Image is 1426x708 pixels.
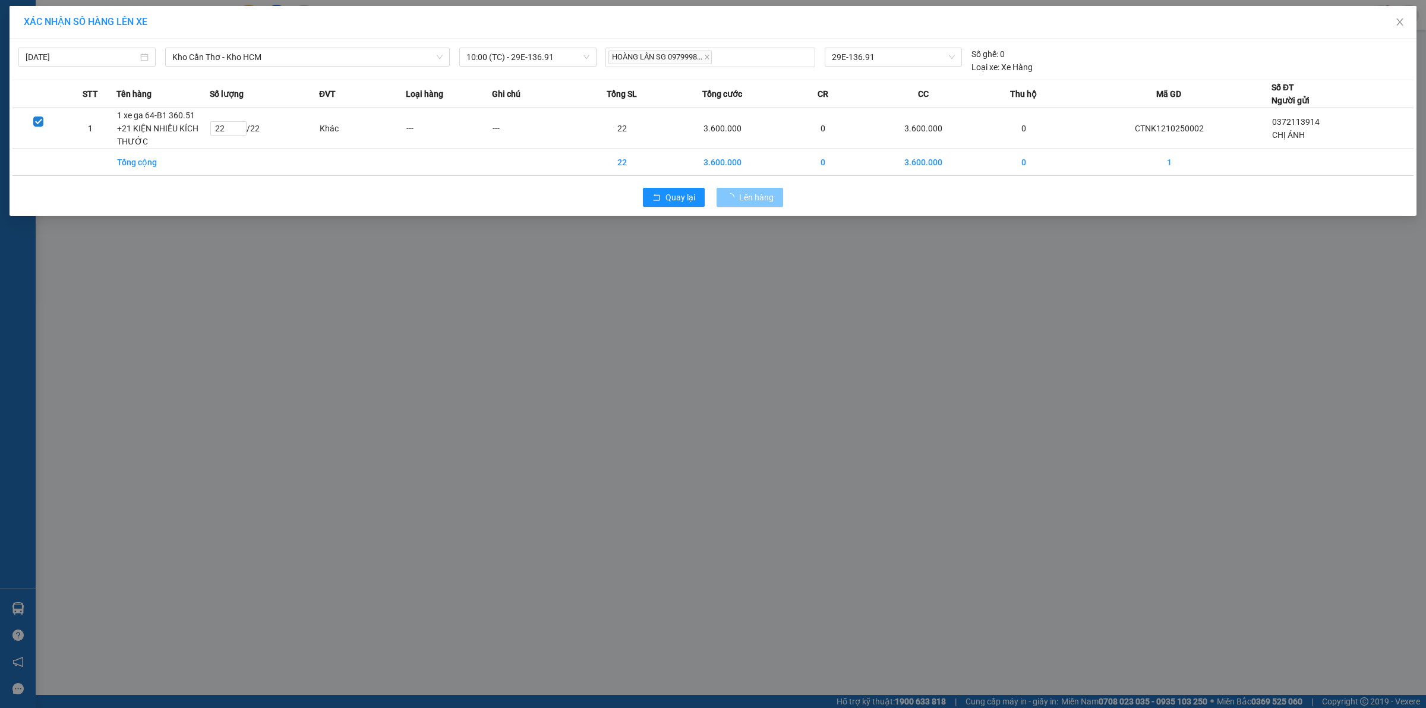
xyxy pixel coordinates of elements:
[726,193,739,202] span: loading
[608,51,712,64] span: HOÀNG LÂN SG 0979998...
[704,54,710,60] span: close
[436,54,443,61] span: down
[818,87,828,100] span: CR
[210,87,244,100] span: Số lượng
[832,48,954,66] span: 29E-136.91
[1067,149,1272,176] td: 1
[1383,6,1416,39] button: Close
[652,193,661,203] span: rollback
[717,188,783,207] button: Lên hàng
[866,149,980,176] td: 3.600.000
[665,108,780,149] td: 3.600.000
[866,108,980,149] td: 3.600.000
[702,87,742,100] span: Tổng cước
[94,40,237,62] span: CÔNG TY TNHH CHUYỂN PHÁT NHANH BẢO AN
[1272,117,1320,127] span: 0372113914
[780,108,866,149] td: 0
[579,149,665,176] td: 22
[406,87,443,100] span: Loại hàng
[1156,87,1181,100] span: Mã GD
[665,149,780,176] td: 3.600.000
[971,48,1005,61] div: 0
[406,108,493,149] td: ---
[971,61,999,74] span: Loại xe:
[83,87,98,100] span: STT
[26,51,138,64] input: 12/10/2025
[116,149,210,176] td: Tổng cộng
[1010,87,1037,100] span: Thu hộ
[971,61,1033,74] div: Xe Hàng
[665,191,695,204] span: Quay lại
[319,108,406,149] td: Khác
[5,72,182,88] span: Mã đơn: CTNK1210250002
[980,149,1067,176] td: 0
[1272,130,1305,140] span: CHỊ ÁNH
[579,108,665,149] td: 22
[466,48,589,66] span: 10:00 (TC) - 29E-136.91
[739,191,774,204] span: Lên hàng
[210,108,319,149] td: / 22
[643,188,705,207] button: rollbackQuay lại
[64,108,116,149] td: 1
[319,87,336,100] span: ĐVT
[116,108,210,149] td: 1 xe ga 64-B1 360.51 +21 KIỆN NHIỀU KÍCH THƯỚC
[971,48,998,61] span: Số ghế:
[116,87,152,100] span: Tên hàng
[780,149,866,176] td: 0
[1395,17,1405,27] span: close
[24,16,147,27] span: XÁC NHẬN SỐ HÀNG LÊN XE
[980,108,1067,149] td: 0
[84,5,240,21] strong: PHIẾU DÁN LÊN HÀNG
[1067,108,1272,149] td: CTNK1210250002
[80,24,244,36] span: Ngày in phiếu: 10:15 ngày
[607,87,637,100] span: Tổng SL
[1272,81,1310,107] div: Số ĐT Người gửi
[492,108,579,149] td: ---
[5,40,90,61] span: [PHONE_NUMBER]
[172,48,443,66] span: Kho Cần Thơ - Kho HCM
[33,40,63,51] strong: CSKH:
[492,87,520,100] span: Ghi chú
[918,87,929,100] span: CC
